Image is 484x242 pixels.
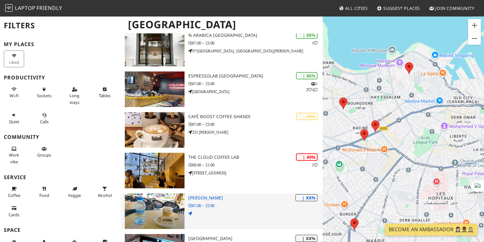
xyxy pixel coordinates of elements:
[188,81,323,87] p: 07:00 – 23:00
[188,40,323,46] p: 07:00 – 23:00
[9,212,19,218] span: Credit cards
[68,192,81,198] span: Veggie
[4,174,117,180] h3: Service
[70,93,79,105] span: Long stays
[4,75,117,81] h3: Productivity
[4,227,117,233] h3: Space
[125,31,185,66] img: % Arabica Casablanca
[4,110,24,127] button: Quiet
[34,144,54,160] button: Groups
[188,170,323,176] p: [STREET_ADDRESS]
[188,155,323,160] h3: THE CLOUD COFFEE LAB
[95,84,115,101] button: Tables
[188,73,323,79] h3: Espressolab [GEOGRAPHIC_DATA]
[8,192,20,198] span: Coffee
[125,193,185,229] img: rose de medina
[336,3,370,14] a: All Cities
[345,5,368,11] span: All Cities
[37,4,62,11] span: Friendly
[5,4,13,12] img: LaptopFriendly
[188,162,323,168] p: 08:00 – 21:00
[188,129,323,135] p: 255 [PERSON_NAME]
[123,16,321,33] h1: [GEOGRAPHIC_DATA]
[98,192,112,198] span: Alcohol
[34,110,54,127] button: Calls
[295,194,318,201] div: | XX%
[4,41,117,47] h3: My Places
[39,192,49,198] span: Food
[4,203,24,220] button: Cards
[121,71,323,107] a: Espressolab Morocco | 86% 121 Espressolab [GEOGRAPHIC_DATA] 07:00 – 23:00 [GEOGRAPHIC_DATA]
[468,32,481,45] button: Zoom out
[435,5,474,11] span: Join Community
[468,19,481,32] button: Zoom in
[188,89,323,95] p: [GEOGRAPHIC_DATA]
[34,184,54,200] button: Food
[64,184,85,200] button: Veggie
[37,93,51,98] span: Power sockets
[121,31,323,66] a: % Arabica Casablanca | 88% 1 % Arabica [GEOGRAPHIC_DATA] 07:00 – 23:00 N°[GEOGRAPHIC_DATA]، [GEOG...
[188,48,323,54] p: N°[GEOGRAPHIC_DATA]، [GEOGRAPHIC_DATA][PERSON_NAME]
[95,184,115,200] button: Alcohol
[64,84,85,107] button: Long stays
[4,134,117,140] h3: Community
[121,153,323,188] a: THE CLOUD COFFEE LAB | 49% 1 THE CLOUD COFFEE LAB 08:00 – 21:00 [STREET_ADDRESS]
[383,5,420,11] span: Suggest Places
[306,81,318,93] p: 1 2 1
[15,4,36,11] span: Laptop
[4,144,24,167] button: Work vibe
[188,203,323,209] p: 07:00 – 22:00
[427,3,477,14] a: Join Community
[4,16,117,35] h2: Filters
[188,114,323,119] h3: Café BOOST COFFEE GHANDI
[296,113,318,120] div: | 69%
[188,236,323,241] h3: [GEOGRAPHIC_DATA]
[34,84,54,101] button: Sockets
[188,121,323,127] p: 07:00 – 23:00
[385,224,478,236] a: Become an Ambassador 🤵🏻‍♀️🤵🏾‍♂️🤵🏼‍♀️
[5,3,62,14] a: LaptopFriendly LaptopFriendly
[125,71,185,107] img: Espressolab Morocco
[312,40,318,46] p: 1
[9,152,19,164] span: People working
[121,112,323,148] a: Café BOOST COFFEE GHANDI | 69% Café BOOST COFFEE GHANDI 07:00 – 23:00 255 [PERSON_NAME]
[37,152,51,158] span: Group tables
[4,84,24,101] button: Wi-Fi
[9,119,19,124] span: Quiet
[121,193,323,229] a: rose de medina | XX% [PERSON_NAME] 07:00 – 22:00
[125,112,185,148] img: Café BOOST COFFEE GHANDI
[312,162,318,168] p: 1
[188,195,323,201] h3: [PERSON_NAME]
[296,72,318,79] div: | 86%
[374,3,423,14] a: Suggest Places
[99,93,111,98] span: Work-friendly tables
[125,153,185,188] img: THE CLOUD COFFEE LAB
[295,235,318,242] div: | XX%
[40,119,49,124] span: Video/audio calls
[10,93,19,98] span: Stable Wi-Fi
[4,184,24,200] button: Coffee
[296,153,318,161] div: | 49%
